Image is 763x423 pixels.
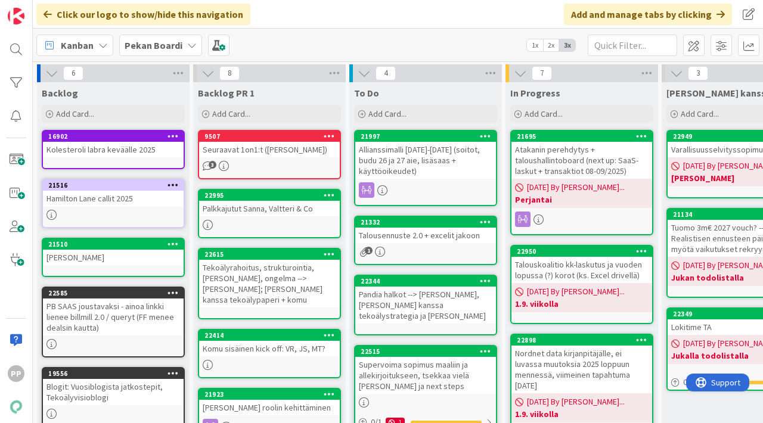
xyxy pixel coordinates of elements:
a: 22344Pandia halkot --> [PERSON_NAME], [PERSON_NAME] kanssa tekoälystrategia ja [PERSON_NAME] [354,275,497,335]
div: 22995 [199,190,340,201]
img: Visit kanbanzone.com [8,8,24,24]
div: 9507Seuraavat 1on1:t ([PERSON_NAME]) [199,131,340,157]
span: [DATE] By [PERSON_NAME]... [527,285,625,298]
div: Pandia halkot --> [PERSON_NAME], [PERSON_NAME] kanssa tekoälystrategia ja [PERSON_NAME] [355,287,496,324]
a: 9507Seuraavat 1on1:t ([PERSON_NAME]) [198,130,341,179]
div: 22414Komu sisäinen kick off: VR, JS, MT? [199,330,340,356]
span: Add Card... [56,108,94,119]
a: 21695Atakanin perehdytys + taloushallintoboard (next up: SaaS-laskut + transaktiot 08-09/2025)[DA... [510,130,653,235]
div: 22615 [204,250,340,259]
div: 22585 [43,288,184,298]
div: 21923 [204,390,340,399]
span: 2x [543,39,559,51]
span: 7 [532,66,552,80]
div: 21997 [355,131,496,142]
div: PP [8,365,24,382]
div: Komu sisäinen kick off: VR, JS, MT? [199,341,340,356]
div: Click our logo to show/hide this navigation [36,4,250,25]
b: 1.9. viikolla [515,408,649,420]
div: 21332 [355,217,496,228]
span: 3 [688,66,708,80]
div: [PERSON_NAME] [43,250,184,265]
div: 21516Hamilton Lane callit 2025 [43,180,184,206]
span: Add Card... [681,108,719,119]
div: 21510[PERSON_NAME] [43,239,184,265]
div: 21510 [43,239,184,250]
div: 16902Kolesteroli labra keväälle 2025 [43,131,184,157]
div: 22950 [517,247,652,256]
div: Nordnet data kirjanpitäjälle, ei luvassa muutoksia 2025 loppuun mennessä, viimeinen tapahtuma [DATE] [511,346,652,393]
div: 21516 [48,181,184,189]
div: 21695 [511,131,652,142]
div: 21510 [48,240,184,248]
div: 22995 [204,191,340,200]
div: 22898 [511,335,652,346]
div: 22344Pandia halkot --> [PERSON_NAME], [PERSON_NAME] kanssa tekoälystrategia ja [PERSON_NAME] [355,276,496,324]
div: Atakanin perehdytys + taloushallintoboard (next up: SaaS-laskut + transaktiot 08-09/2025) [511,142,652,179]
a: 21997Allianssimalli [DATE]-[DATE] (soitot, budu 26 ja 27 aie, lisäsaas + käyttöoikeudet) [354,130,497,206]
div: Tekoälyrahoitus, strukturointia, [PERSON_NAME], ongelma --> [PERSON_NAME]; [PERSON_NAME] kanssa t... [199,260,340,307]
span: Kanban [61,38,94,52]
a: 16902Kolesteroli labra keväälle 2025 [42,130,185,169]
span: In Progress [510,87,560,99]
a: 21332Talousennuste 2.0 + excelit jakoon [354,216,497,265]
img: avatar [8,399,24,415]
div: 22585 [48,289,184,297]
div: 21923[PERSON_NAME] roolin kehittäminen [199,389,340,415]
div: Talousennuste 2.0 + excelit jakoon [355,228,496,243]
span: 8 [219,66,240,80]
input: Quick Filter... [588,35,677,56]
a: 22995Palkkajutut Sanna, Valtteri & Co [198,189,341,238]
div: 21516 [43,180,184,191]
span: 3x [559,39,575,51]
div: 22898 [517,336,652,344]
div: 19556Blogit: Vuosiblogista jatkostepit, Tekoälyvisioblogi [43,368,184,405]
div: Seuraavat 1on1:t ([PERSON_NAME]) [199,142,340,157]
b: Pekan Boardi [125,39,182,51]
div: Kolesteroli labra keväälle 2025 [43,142,184,157]
div: Talouskoalitio kk-laskutus ja vuoden lopussa (?) korot (ks. Excel drivellä) [511,257,652,283]
div: 21695Atakanin perehdytys + taloushallintoboard (next up: SaaS-laskut + transaktiot 08-09/2025) [511,131,652,179]
div: 22414 [199,330,340,341]
span: 1x [527,39,543,51]
a: 22585PB SAAS joustavaksi - ainoa linkki lienee billmill 2.0 / queryt (FF menee dealsin kautta) [42,287,185,357]
div: 22615Tekoälyrahoitus, strukturointia, [PERSON_NAME], ongelma --> [PERSON_NAME]; [PERSON_NAME] kan... [199,249,340,307]
span: 6 [63,66,83,80]
div: 22950Talouskoalitio kk-laskutus ja vuoden lopussa (?) korot (ks. Excel drivellä) [511,246,652,283]
div: 21695 [517,132,652,141]
div: 16902 [48,132,184,141]
div: 19556 [43,368,184,379]
span: 4 [376,66,396,80]
span: Backlog [42,87,78,99]
div: 22585PB SAAS joustavaksi - ainoa linkki lienee billmill 2.0 / queryt (FF menee dealsin kautta) [43,288,184,335]
div: 21923 [199,389,340,400]
div: 22950 [511,246,652,257]
div: 9507 [204,132,340,141]
div: Allianssimalli [DATE]-[DATE] (soitot, budu 26 ja 27 aie, lisäsaas + käyttöoikeudet) [355,142,496,179]
div: 19556 [48,369,184,378]
div: 22515 [361,347,496,356]
div: 9507 [199,131,340,142]
a: 22414Komu sisäinen kick off: VR, JS, MT? [198,329,341,378]
div: 21997Allianssimalli [DATE]-[DATE] (soitot, budu 26 ja 27 aie, lisäsaas + käyttöoikeudet) [355,131,496,179]
div: 21997 [361,132,496,141]
b: Perjantai [515,194,649,206]
div: Palkkajutut Sanna, Valtteri & Co [199,201,340,216]
span: Add Card... [212,108,250,119]
div: Add and manage tabs by clicking [564,4,732,25]
div: 22344 [355,276,496,287]
span: To Do [354,87,379,99]
span: Add Card... [368,108,407,119]
div: Supervoima sopimus maaliin ja allekirjoitukseen, tsekkaa vielä [PERSON_NAME] ja next steps [355,357,496,394]
div: 22515 [355,346,496,357]
a: 22950Talouskoalitio kk-laskutus ja vuoden lopussa (?) korot (ks. Excel drivellä)[DATE] By [PERSON... [510,245,653,324]
div: 21332Talousennuste 2.0 + excelit jakoon [355,217,496,243]
a: 21510[PERSON_NAME] [42,238,185,277]
span: Backlog PR 1 [198,87,255,99]
a: 22615Tekoälyrahoitus, strukturointia, [PERSON_NAME], ongelma --> [PERSON_NAME]; [PERSON_NAME] kan... [198,248,341,319]
div: 22414 [204,331,340,340]
div: 22515Supervoima sopimus maaliin ja allekirjoitukseen, tsekkaa vielä [PERSON_NAME] ja next steps [355,346,496,394]
div: [PERSON_NAME] roolin kehittäminen [199,400,340,415]
div: PB SAAS joustavaksi - ainoa linkki lienee billmill 2.0 / queryt (FF menee dealsin kautta) [43,298,184,335]
a: 21516Hamilton Lane callit 2025 [42,179,185,228]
